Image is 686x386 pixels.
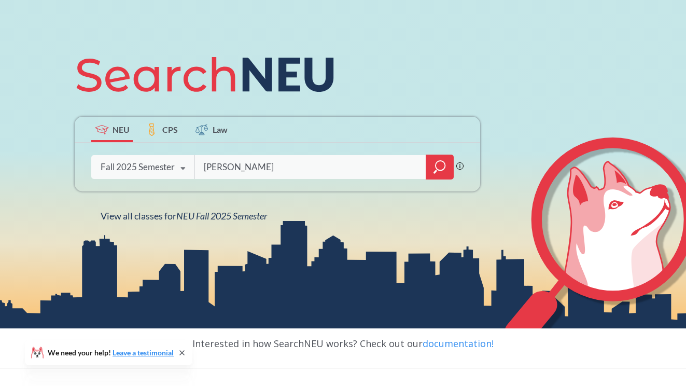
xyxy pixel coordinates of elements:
[113,123,130,135] span: NEU
[203,156,418,178] input: Class, professor, course number, "phrase"
[162,123,178,135] span: CPS
[101,161,175,173] div: Fall 2025 Semester
[433,160,446,174] svg: magnifying glass
[423,337,494,350] a: documentation!
[101,210,267,222] span: View all classes for
[176,210,267,222] span: NEU Fall 2025 Semester
[213,123,228,135] span: Law
[426,155,454,180] div: magnifying glass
